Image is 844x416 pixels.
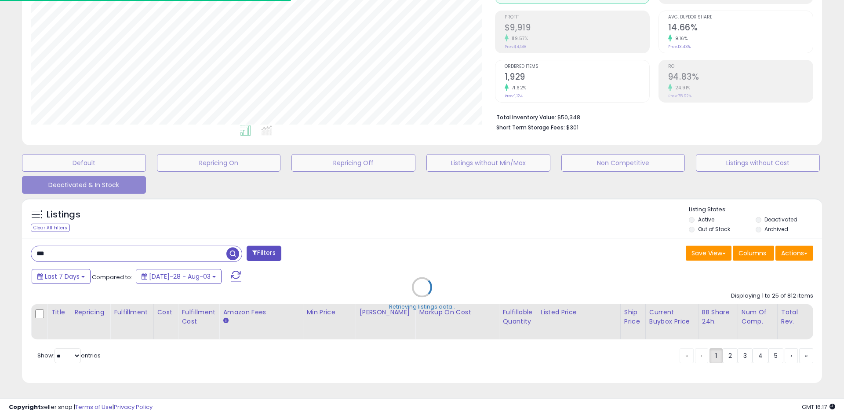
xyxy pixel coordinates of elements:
[505,64,649,69] span: Ordered Items
[509,85,527,91] small: 71.62%
[566,123,578,132] span: $301
[696,154,820,172] button: Listings without Cost
[505,22,649,34] h2: $9,919
[9,403,153,412] div: seller snap | |
[802,403,835,411] span: 2025-08-11 16:17 GMT
[672,35,688,42] small: 9.16%
[496,114,556,121] b: Total Inventory Value:
[505,44,526,49] small: Prev: $4,518
[496,111,807,122] li: $50,348
[291,154,415,172] button: Repricing Off
[505,72,649,84] h2: 1,929
[22,154,146,172] button: Default
[672,85,691,91] small: 24.91%
[668,22,813,34] h2: 14.66%
[22,176,146,194] button: Deactivated & In Stock
[157,154,281,172] button: Repricing On
[9,403,41,411] strong: Copyright
[509,35,528,42] small: 119.57%
[561,154,685,172] button: Non Competitive
[114,403,153,411] a: Privacy Policy
[668,72,813,84] h2: 94.83%
[426,154,550,172] button: Listings without Min/Max
[668,93,691,99] small: Prev: 75.92%
[496,124,565,131] b: Short Term Storage Fees:
[668,64,813,69] span: ROI
[668,44,691,49] small: Prev: 13.43%
[389,302,455,310] div: Retrieving listings data..
[505,93,523,99] small: Prev: 1,124
[75,403,113,411] a: Terms of Use
[668,15,813,20] span: Avg. Buybox Share
[505,15,649,20] span: Profit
